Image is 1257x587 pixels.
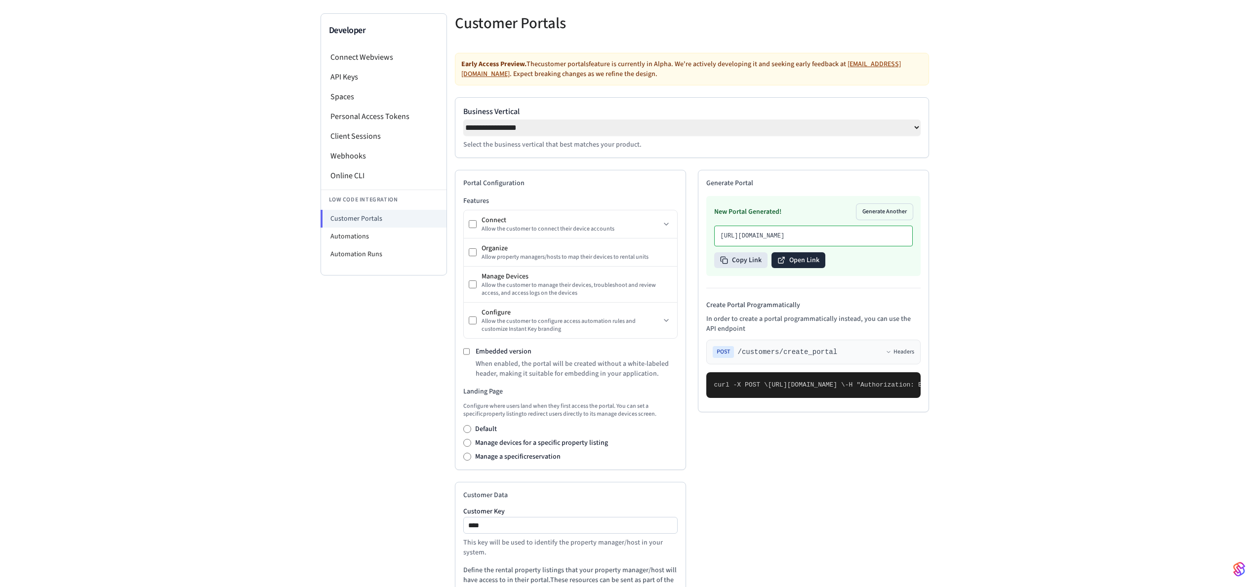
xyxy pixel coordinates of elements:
[321,245,446,263] li: Automation Runs
[321,146,446,166] li: Webhooks
[475,424,497,434] label: Default
[475,452,561,462] label: Manage a specific reservation
[321,47,446,67] li: Connect Webviews
[706,178,921,188] h2: Generate Portal
[463,196,678,206] h3: Features
[321,107,446,126] li: Personal Access Tokens
[482,281,672,297] div: Allow the customer to manage their devices, troubleshoot and review access, and access logs on th...
[482,317,660,333] div: Allow the customer to configure access automation rules and customize Instant Key branding
[321,67,446,87] li: API Keys
[475,438,608,448] label: Manage devices for a specific property listing
[455,13,686,34] h5: Customer Portals
[463,387,678,396] h3: Landing Page
[321,210,446,228] li: Customer Portals
[321,166,446,186] li: Online CLI
[476,347,531,356] label: Embedded version
[461,59,527,69] strong: Early Access Preview.
[321,228,446,245] li: Automations
[329,24,439,38] h3: Developer
[482,308,660,317] div: Configure
[321,190,446,210] li: Low Code Integration
[482,243,672,253] div: Organize
[482,272,672,281] div: Manage Devices
[714,207,781,217] h3: New Portal Generated!
[482,225,660,233] div: Allow the customer to connect their device accounts
[706,300,921,310] h4: Create Portal Programmatically
[714,252,768,268] button: Copy Link
[455,53,929,85] div: The customer portals feature is currently in Alpha. We're actively developing it and seeking earl...
[856,204,913,220] button: Generate Another
[886,348,914,356] button: Headers
[771,252,825,268] button: Open Link
[738,347,838,357] span: /customers/create_portal
[721,232,906,240] p: [URL][DOMAIN_NAME]
[482,215,660,225] div: Connect
[463,106,921,117] label: Business Vertical
[1233,561,1245,577] img: SeamLogoGradient.69752ec5.svg
[463,140,921,150] p: Select the business vertical that best matches your product.
[713,346,734,358] span: POST
[463,490,678,500] h2: Customer Data
[461,59,901,79] a: [EMAIL_ADDRESS][DOMAIN_NAME]
[463,508,678,515] label: Customer Key
[482,253,672,261] div: Allow property managers/hosts to map their devices to rental units
[321,126,446,146] li: Client Sessions
[463,402,678,418] p: Configure where users land when they first access the portal. You can set a specific property lis...
[321,87,446,107] li: Spaces
[463,538,678,557] p: This key will be used to identify the property manager/host in your system.
[463,178,678,188] h2: Portal Configuration
[714,381,768,389] span: curl -X POST \
[845,381,1030,389] span: -H "Authorization: Bearer seam_api_key_123456" \
[706,314,921,334] p: In order to create a portal programmatically instead, you can use the API endpoint
[476,359,678,379] p: When enabled, the portal will be created without a white-labeled header, making it suitable for e...
[768,381,845,389] span: [URL][DOMAIN_NAME] \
